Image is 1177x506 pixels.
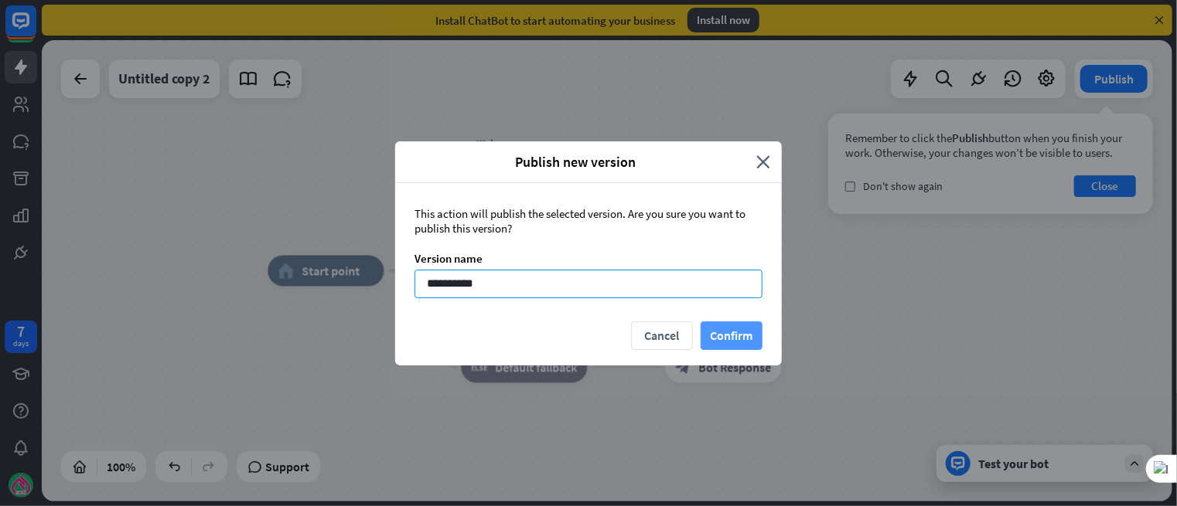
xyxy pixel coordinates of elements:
div: Version name [415,251,762,266]
button: Open LiveChat chat widget [12,6,59,53]
button: Confirm [701,321,762,350]
i: close [756,153,770,171]
div: This action will publish the selected version. Are you sure you want to publish this version? [415,206,762,236]
button: Cancel [631,321,693,350]
span: Publish new version [407,153,745,171]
